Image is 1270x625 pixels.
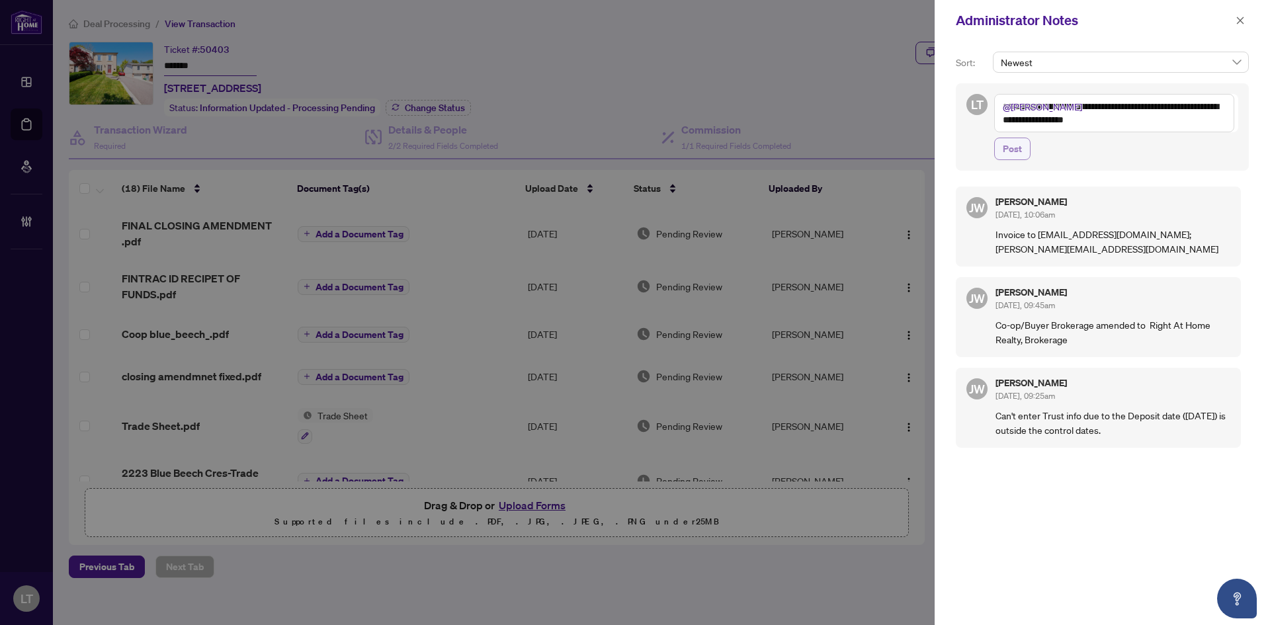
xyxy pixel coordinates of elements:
[1217,579,1257,618] button: Open asap
[969,198,985,217] span: JW
[971,95,984,114] span: LT
[995,317,1230,347] p: Co-op/Buyer Brokerage amended to Right At Home Realty, Brokerage
[995,378,1230,388] h5: [PERSON_NAME]
[995,210,1055,220] span: [DATE], 10:06am
[969,380,985,398] span: JW
[995,197,1230,206] h5: [PERSON_NAME]
[995,300,1055,310] span: [DATE], 09:45am
[994,138,1031,160] button: Post
[1001,52,1241,72] span: Newest
[995,408,1230,437] p: Can't enter Trust info due to the Deposit date ([DATE]) is outside the control dates.
[969,289,985,308] span: JW
[995,391,1055,401] span: [DATE], 09:25am
[1003,138,1022,159] span: Post
[1236,16,1245,25] span: close
[995,227,1230,256] p: Invoice to [EMAIL_ADDRESS][DOMAIN_NAME]; [PERSON_NAME][EMAIL_ADDRESS][DOMAIN_NAME]
[956,56,988,70] p: Sort:
[995,288,1230,297] h5: [PERSON_NAME]
[956,11,1232,30] div: Administrator Notes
